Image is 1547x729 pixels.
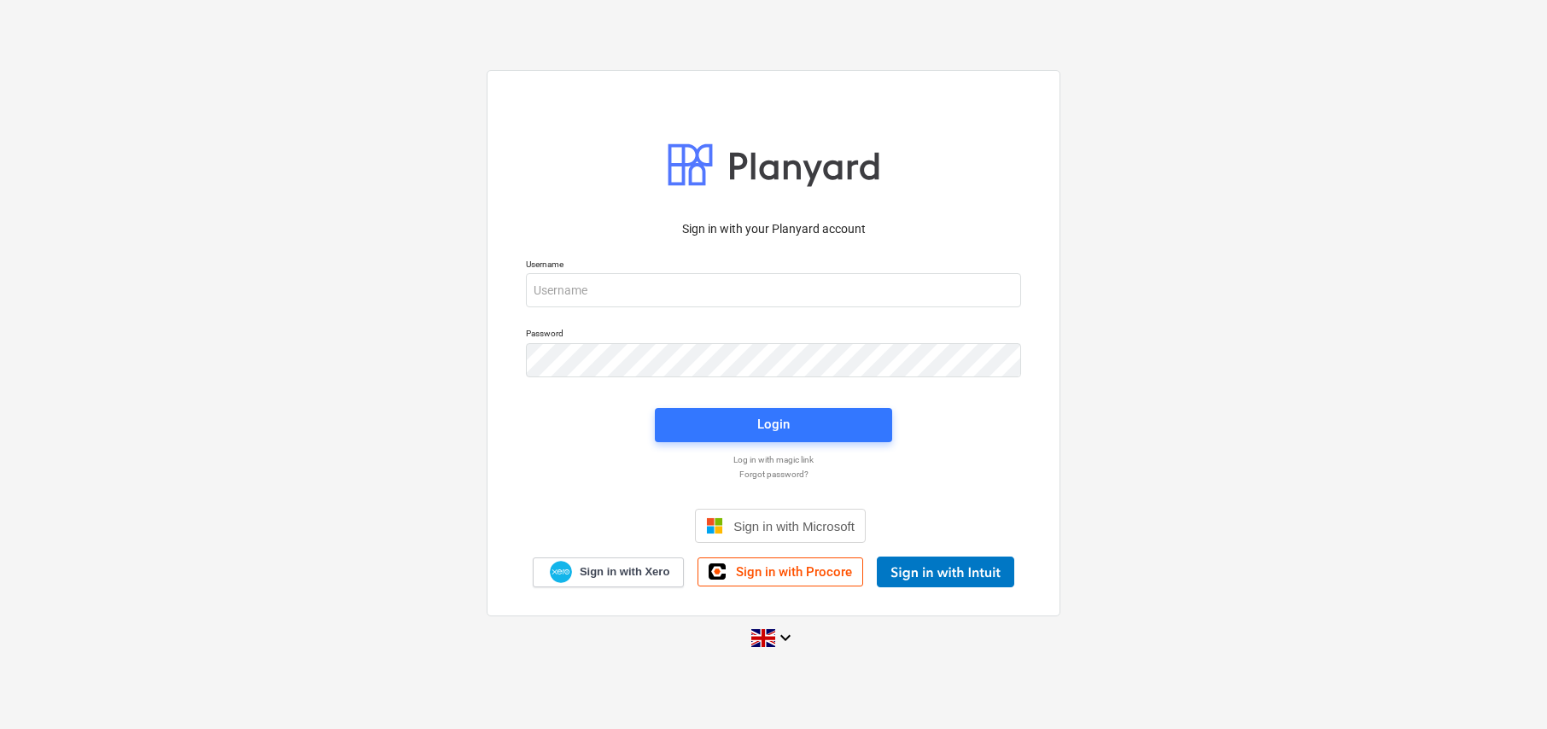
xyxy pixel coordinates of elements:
p: Sign in with your Planyard account [526,220,1021,238]
img: Xero logo [550,561,572,584]
input: Username [526,273,1021,307]
span: Sign in with Microsoft [733,519,855,534]
span: Sign in with Procore [736,564,852,580]
p: Password [526,328,1021,342]
a: Sign in with Procore [698,557,863,586]
a: Forgot password? [517,469,1030,480]
i: keyboard_arrow_down [775,627,796,648]
button: Login [655,408,892,442]
a: Sign in with Xero [533,557,685,587]
a: Log in with magic link [517,454,1030,465]
span: Sign in with Xero [580,564,669,580]
img: Microsoft logo [706,517,723,534]
p: Username [526,259,1021,273]
div: Login [757,413,790,435]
